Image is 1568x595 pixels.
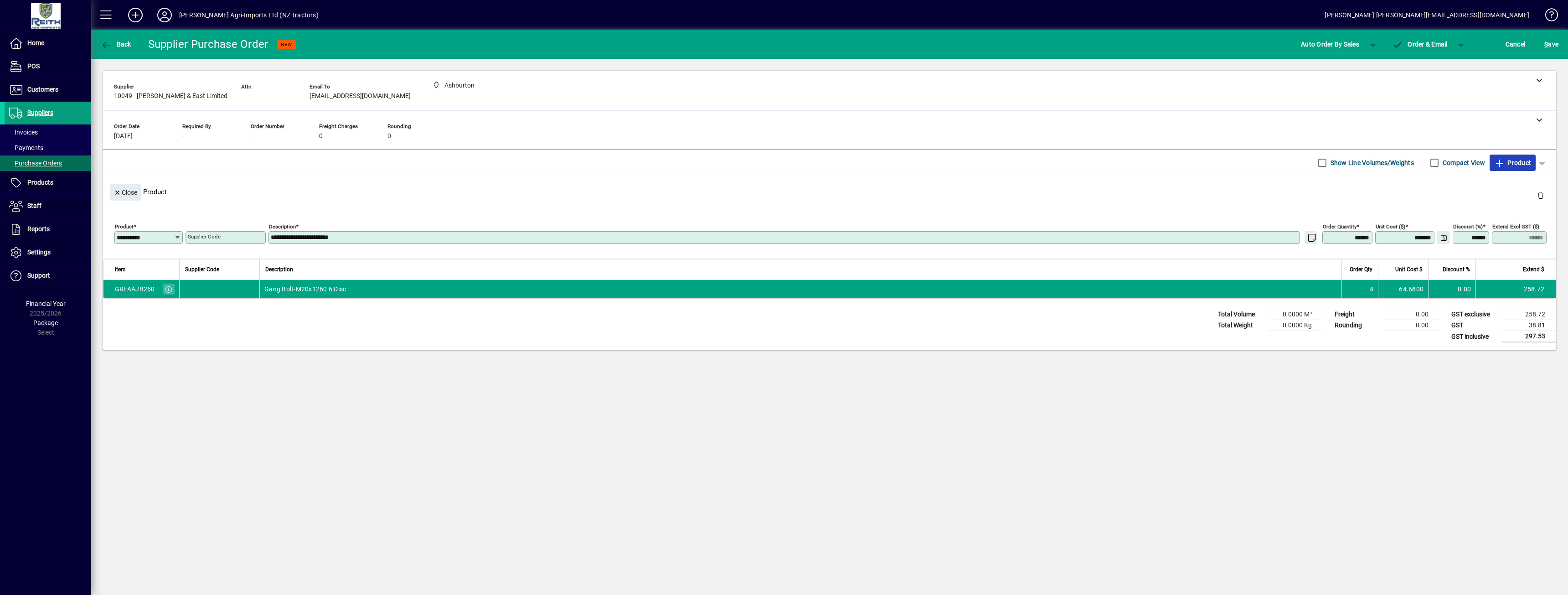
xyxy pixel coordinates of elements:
[1395,264,1423,274] span: Unit Cost $
[9,129,38,136] span: Invoices
[1296,36,1364,52] button: Auto Order By Sales
[5,78,91,101] a: Customers
[1544,41,1548,48] span: S
[5,55,91,78] a: POS
[1437,231,1450,244] button: Change Price Levels
[1494,155,1531,170] span: Product
[148,37,268,52] div: Supplier Purchase Order
[5,195,91,217] a: Staff
[5,32,91,55] a: Home
[1506,37,1526,52] span: Cancel
[241,93,243,100] span: -
[182,133,184,140] span: -
[1330,309,1385,320] td: Freight
[1538,2,1557,31] a: Knowledge Base
[1447,320,1501,331] td: GST
[1329,158,1414,167] label: Show Line Volumes/Weights
[5,264,91,287] a: Support
[27,272,50,279] span: Support
[1501,320,1556,331] td: 38.81
[9,160,62,167] span: Purchase Orders
[108,188,143,196] app-page-header-button: Close
[5,140,91,155] a: Payments
[1385,320,1439,331] td: 0.00
[5,171,91,194] a: Products
[1542,36,1561,52] button: Save
[1268,320,1323,331] td: 0.0000 Kg
[5,218,91,241] a: Reports
[27,179,53,186] span: Products
[33,319,58,326] span: Package
[1301,37,1359,52] span: Auto Order By Sales
[5,124,91,140] a: Invoices
[27,62,40,70] span: POS
[1376,223,1405,230] mat-label: Unit Cost ($)
[1530,191,1552,199] app-page-header-button: Delete
[319,133,323,140] span: 0
[115,264,126,274] span: Item
[1490,155,1536,171] button: Product
[5,155,91,171] a: Purchase Orders
[101,41,131,48] span: Back
[110,184,141,201] button: Close
[115,223,134,230] mat-label: Product
[1378,280,1428,298] td: 64.6800
[1325,8,1529,22] div: [PERSON_NAME] [PERSON_NAME][EMAIL_ADDRESS][DOMAIN_NAME]
[98,36,134,52] button: Back
[1544,37,1558,52] span: ave
[1428,280,1475,298] td: 0.00
[251,133,253,140] span: -
[1441,158,1485,167] label: Compact View
[27,202,41,209] span: Staff
[91,36,141,52] app-page-header-button: Back
[1503,36,1528,52] button: Cancel
[150,7,179,23] button: Profile
[179,8,319,22] div: [PERSON_NAME] Agri-Imports Ltd (NZ Tractors)
[1387,36,1452,52] button: Order & Email
[1523,264,1544,274] span: Extend $
[281,41,292,47] span: NEW
[1501,309,1556,320] td: 258.72
[113,185,137,200] span: Close
[1341,280,1378,298] td: 4
[1323,223,1357,230] mat-label: Order Quantity
[1492,223,1539,230] mat-label: Extend excl GST ($)
[1447,309,1501,320] td: GST exclusive
[1385,309,1439,320] td: 0.00
[9,144,43,151] span: Payments
[1475,280,1556,298] td: 258.72
[1350,264,1372,274] span: Order Qty
[27,86,58,93] span: Customers
[103,175,1556,208] div: Product
[27,39,44,47] span: Home
[188,233,221,240] mat-label: Supplier Code
[269,223,296,230] mat-label: Description
[27,109,53,116] span: Suppliers
[185,264,219,274] span: Supplier Code
[26,300,66,307] span: Financial Year
[1453,223,1483,230] mat-label: Discount (%)
[114,133,133,140] span: [DATE]
[27,225,50,233] span: Reports
[27,248,51,256] span: Settings
[1501,331,1556,342] td: 297.53
[1443,264,1470,274] span: Discount %
[1530,184,1552,206] button: Delete
[114,93,227,100] span: 10049 - [PERSON_NAME] & East Limited
[265,264,293,274] span: Description
[1213,309,1268,320] td: Total Volume
[264,285,346,294] span: Gang Bolt-M20x1260 6 Disc
[1268,309,1323,320] td: 0.0000 M³
[1213,320,1268,331] td: Total Weight
[1447,331,1501,342] td: GST inclusive
[1330,320,1385,331] td: Rounding
[309,93,411,100] span: [EMAIL_ADDRESS][DOMAIN_NAME]
[121,7,150,23] button: Add
[115,285,155,294] div: GRFAAJB260
[387,133,391,140] span: 0
[1392,41,1448,48] span: Order & Email
[5,241,91,264] a: Settings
